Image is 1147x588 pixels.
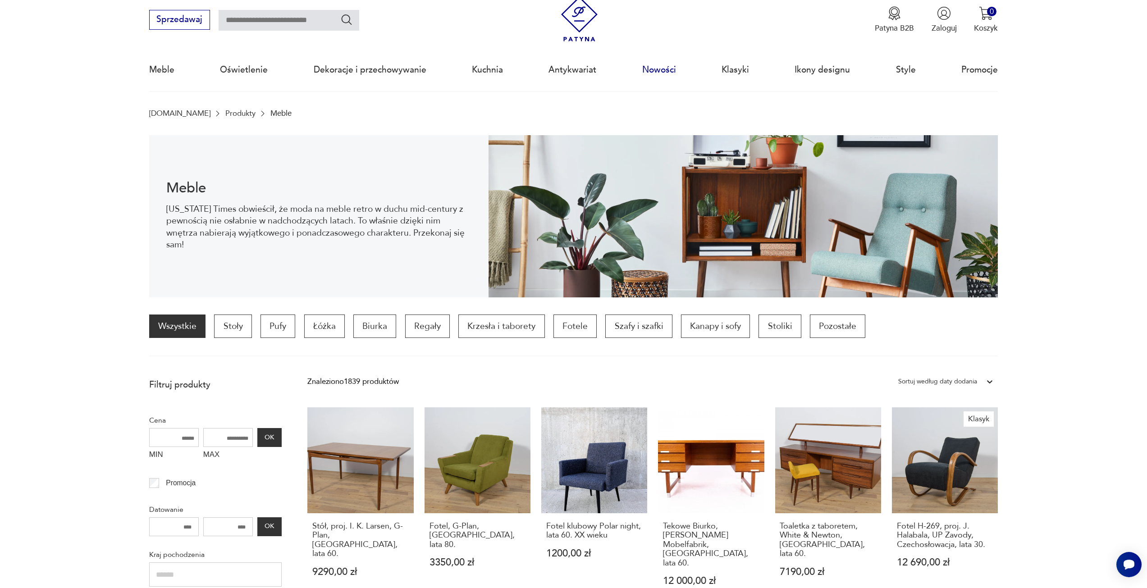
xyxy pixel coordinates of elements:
button: Zaloguj [932,6,957,33]
button: Patyna B2B [875,6,914,33]
a: Dekoracje i przechowywanie [314,49,426,91]
a: Kuchnia [472,49,503,91]
img: Meble [489,135,998,297]
a: Nowości [642,49,676,91]
h3: Fotel H-269, proj. J. Halabala, UP Zavody, Czechosłowacja, lata 30. [897,522,993,549]
h3: Stół, proj. I. K. Larsen, G-Plan, [GEOGRAPHIC_DATA], lata 60. [312,522,409,559]
a: Ikona medaluPatyna B2B [875,6,914,33]
button: 0Koszyk [974,6,998,33]
a: Meble [149,49,174,91]
p: Datowanie [149,504,282,515]
a: Kanapy i sofy [681,315,750,338]
a: Klasyki [722,49,749,91]
h3: Fotel klubowy Polar night, lata 60. XX wieku [546,522,643,540]
a: Sprzedawaj [149,17,210,24]
h3: Fotel, G-Plan, [GEOGRAPHIC_DATA], lata 80. [430,522,526,549]
a: Pufy [260,315,295,338]
p: 3350,00 zł [430,558,526,567]
a: Regały [405,315,450,338]
a: Szafy i szafki [605,315,672,338]
label: MIN [149,447,199,464]
a: Stoliki [759,315,801,338]
a: Oświetlenie [220,49,268,91]
p: 1200,00 zł [546,549,643,558]
a: Łóżka [304,315,345,338]
p: Filtruj produkty [149,379,282,391]
p: 9290,00 zł [312,567,409,577]
img: Ikonka użytkownika [937,6,951,20]
p: 12 000,00 zł [663,576,759,586]
div: Sortuj według daty dodania [898,376,977,387]
iframe: Smartsupp widget button [1116,552,1142,577]
a: Produkty [225,109,256,118]
button: Sprzedawaj [149,10,210,30]
a: Wszystkie [149,315,206,338]
p: [US_STATE] Times obwieścił, że moda na meble retro w duchu mid-century z pewnością nie osłabnie w... [166,203,471,251]
a: Fotele [553,315,597,338]
h1: Meble [166,182,471,195]
p: Zaloguj [932,23,957,33]
a: Stoły [214,315,251,338]
p: Meble [270,109,292,118]
div: 0 [987,7,996,16]
p: Kraj pochodzenia [149,549,282,561]
div: Znaleziono 1839 produktów [307,376,399,387]
h3: Toaletka z taboretem, White & Newton, [GEOGRAPHIC_DATA], lata 60. [780,522,876,559]
a: Ikony designu [795,49,850,91]
a: Pozostałe [810,315,865,338]
button: Szukaj [340,13,353,26]
img: Ikona medalu [887,6,901,20]
button: OK [257,517,282,536]
a: Biurka [353,315,396,338]
p: Cena [149,415,282,426]
a: [DOMAIN_NAME] [149,109,210,118]
a: Antykwariat [548,49,596,91]
a: Krzesła i taborety [458,315,544,338]
label: MAX [203,447,253,464]
a: Style [896,49,916,91]
a: Promocje [961,49,998,91]
p: Patyna B2B [875,23,914,33]
p: Promocja [166,477,196,489]
p: 7190,00 zł [780,567,876,577]
img: Ikona koszyka [979,6,993,20]
h3: Tekowe Biurko, [PERSON_NAME] Mobelfabrik, [GEOGRAPHIC_DATA], lata 60. [663,522,759,568]
p: 12 690,00 zł [897,558,993,567]
button: OK [257,428,282,447]
p: Koszyk [974,23,998,33]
